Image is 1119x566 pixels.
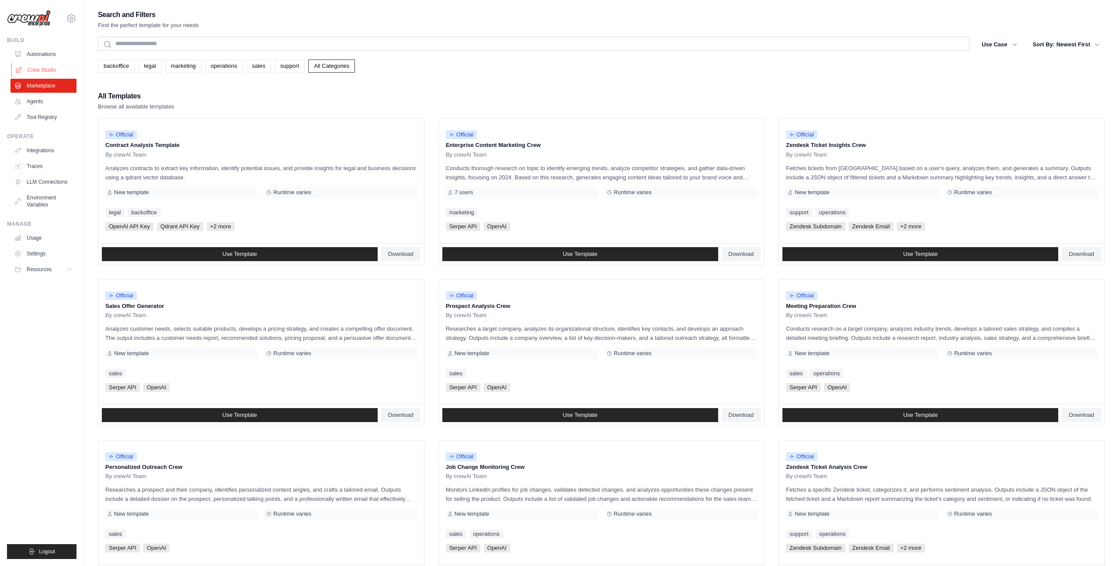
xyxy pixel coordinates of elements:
div: Manage [7,220,76,227]
a: support [275,59,305,73]
span: Runtime varies [614,189,652,196]
p: Find the perfect template for your needs [98,21,199,30]
img: Logo [7,10,51,27]
span: Logout [39,548,55,555]
span: Serper API [105,544,140,552]
p: Monitors LinkedIn profiles for job changes, validates detected changes, and analyzes opportunitie... [446,485,758,503]
p: Researches a target company, analyzes its organizational structure, identifies key contacts, and ... [446,324,758,342]
span: New template [795,189,829,196]
button: Logout [7,544,76,559]
span: Runtime varies [954,350,992,357]
span: Runtime varies [954,189,992,196]
a: Use Template [782,408,1058,422]
a: sales [247,59,271,73]
a: Use Template [102,408,378,422]
p: Researches a prospect and their company, identifies personalized content angles, and crafts a tai... [105,485,417,503]
a: Usage [10,231,76,245]
a: Download [1062,408,1101,422]
span: By crewAI Team [105,312,146,319]
a: Download [722,247,761,261]
span: By crewAI Team [446,151,487,158]
span: By crewAI Team [786,151,827,158]
span: Zendesk Email [849,544,893,552]
span: Download [1069,412,1094,419]
p: Prospect Analysis Crew [446,302,758,311]
span: New template [114,510,149,517]
p: Analyzes contracts to extract key information, identify potential issues, and provide insights fo... [105,164,417,182]
span: New template [455,350,489,357]
span: OpenAI [824,383,850,392]
a: sales [786,369,806,378]
a: All Categories [308,59,355,73]
a: backoffice [98,59,135,73]
span: 7 users [455,189,473,196]
span: Runtime varies [954,510,992,517]
span: Use Template [222,412,257,419]
span: Runtime varies [273,510,311,517]
a: Automations [10,47,76,61]
span: New template [114,189,149,196]
span: Download [388,412,414,419]
a: operations [205,59,243,73]
a: operations [810,369,844,378]
a: Use Template [442,247,718,261]
span: By crewAI Team [105,473,146,480]
a: support [786,530,812,538]
span: Official [105,130,137,139]
h2: Search and Filters [98,9,199,21]
span: Zendesk Email [849,222,893,231]
p: Contract Analysis Template [105,141,417,150]
a: operations [816,530,849,538]
span: New template [455,510,489,517]
span: Official [446,291,477,300]
span: Serper API [446,544,480,552]
span: Qdrant API Key [157,222,203,231]
span: Runtime varies [273,189,311,196]
span: Official [105,291,137,300]
p: Fetches tickets from [GEOGRAPHIC_DATA] based on a user's query, analyzes them, and generates a su... [786,164,1098,182]
span: Use Template [563,412,597,419]
span: New template [795,350,829,357]
span: +2 more [897,222,925,231]
a: legal [105,208,124,217]
h2: All Templates [98,90,174,102]
span: Serper API [446,383,480,392]
a: support [786,208,812,217]
span: By crewAI Team [786,312,827,319]
a: Download [722,408,761,422]
span: Download [1069,251,1094,258]
a: LLM Connections [10,175,76,189]
a: Use Template [782,247,1058,261]
a: Traces [10,159,76,173]
span: Serper API [446,222,480,231]
p: Zendesk Ticket Analysis Crew [786,463,1098,472]
span: Use Template [222,251,257,258]
span: By crewAI Team [105,151,146,158]
a: Download [1062,247,1101,261]
p: Browse all available templates [98,102,174,111]
p: Fetches a specific Zendesk ticket, categorizes it, and performs sentiment analysis. Outputs inclu... [786,485,1098,503]
a: operations [469,530,503,538]
button: Sort By: Newest First [1028,37,1105,52]
span: Use Template [903,251,938,258]
span: Resources [27,266,52,273]
p: Personalized Outreach Crew [105,463,417,472]
span: Download [388,251,414,258]
a: sales [446,369,466,378]
button: Use Case [977,37,1022,52]
p: Meeting Preparation Crew [786,302,1098,311]
span: Runtime varies [273,350,311,357]
span: Official [446,452,477,461]
a: sales [105,369,125,378]
span: Use Template [903,412,938,419]
a: marketing [446,208,478,217]
button: Resources [10,262,76,276]
span: Official [105,452,137,461]
span: Zendesk Subdomain [786,544,845,552]
a: Settings [10,247,76,261]
span: Use Template [563,251,597,258]
span: Runtime varies [614,350,652,357]
a: Integrations [10,143,76,157]
div: Build [7,37,76,44]
a: legal [138,59,161,73]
